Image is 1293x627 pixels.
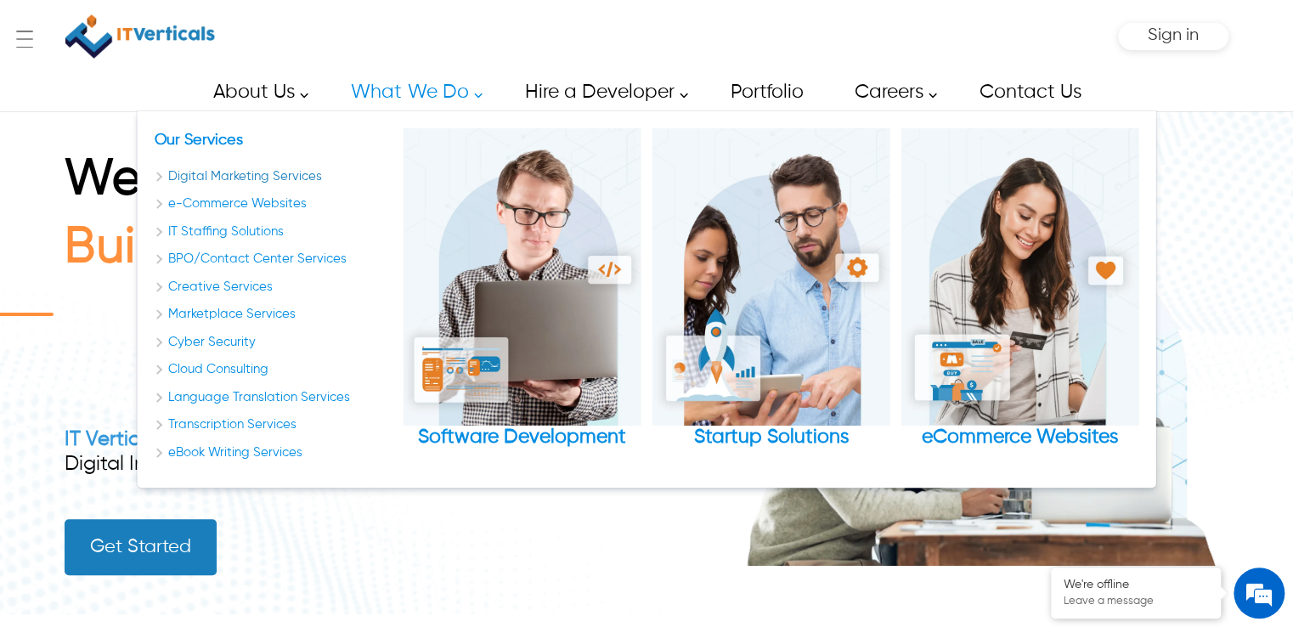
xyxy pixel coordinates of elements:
span: We are offline. Please leave us a message. [36,199,296,370]
a: Sign in [1148,31,1199,42]
a: Transcription Services [154,415,392,435]
a: Careers [835,73,946,111]
div: Minimize live chat window [279,8,319,49]
em: Driven by SalesIQ [133,415,216,426]
a: eBook Writing Services [154,443,392,463]
a: IT Staffing Solutions [154,223,392,242]
a: IT Verticals [65,429,166,449]
textarea: Type your message and click 'Submit' [8,433,324,493]
img: salesiqlogo_leal7QplfZFryJ6FIlVepeu7OftD7mt8q6exU6-34PB8prfIgodN67KcxXM9Y7JQ_.png [117,415,129,426]
a: Cyber Security [154,333,392,353]
div: Transforms Ideas into Success Through Digital Innovation [65,427,530,477]
a: Cloud Consulting [154,360,392,380]
div: We're offline [1064,578,1208,592]
a: Hire a Developer [505,73,697,111]
a: Get Started [65,519,217,575]
img: Software Development [403,128,641,426]
a: eCommerce Websites [901,128,1138,449]
em: Submit [249,493,308,516]
span: Build Your Startup [65,223,482,273]
div: Startup Solutions [652,128,889,471]
a: Our Services [154,133,242,148]
a: What We Do [331,73,491,111]
a: Marketplace Services [154,305,392,325]
div: Software Development [403,426,641,449]
div: eCommerce Websites [901,426,1138,449]
a: Startup Solutions [652,128,889,449]
a: Digital Marketing Services [154,167,392,187]
span: Sign in [1148,26,1199,44]
img: IT Verticals Inc [65,8,215,65]
a: Software Development [403,128,641,449]
a: Language Translation Services [154,388,392,408]
a: Creative Services [154,278,392,297]
img: eCommerce Websites [901,128,1138,426]
img: logo_Zg8I0qSkbAqR2WFHt3p6CTuqpyXMFPubPcD2OT02zFN43Cy9FUNNG3NEPhM_Q1qe_.png [29,102,71,111]
div: Leave a message [88,95,285,117]
a: Contact Us [960,73,1099,111]
div: eCommerce Websites [901,128,1138,471]
div: Software Development [403,128,641,471]
a: e-Commerce Websites [154,195,392,214]
h1: We Help You [65,150,530,218]
a: Portfolio [711,73,822,111]
p: Leave a message [1064,595,1208,608]
a: bpo contact center services [154,250,392,269]
img: Startup Solutions [652,128,889,426]
a: About Us [194,73,318,111]
div: Startup Solutions [652,426,889,449]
